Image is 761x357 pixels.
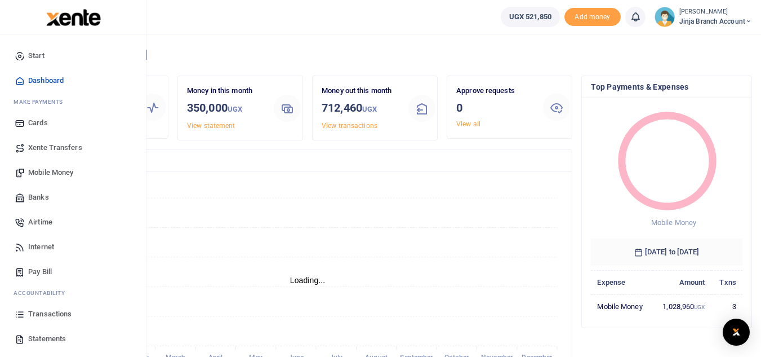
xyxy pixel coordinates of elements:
[591,270,652,294] th: Expense
[9,135,137,160] a: Xente Transfers
[28,241,54,253] span: Internet
[9,302,137,327] a: Transactions
[28,50,44,61] span: Start
[591,81,742,93] h4: Top Payments & Expenses
[9,111,137,135] a: Cards
[28,266,52,277] span: Pay Bill
[456,120,480,128] a: View all
[28,167,73,178] span: Mobile Money
[362,105,377,113] small: UGX
[9,235,137,259] a: Internet
[46,9,101,26] img: logo-large
[290,276,326,285] text: Loading...
[9,210,137,235] a: Airtime
[45,12,101,21] a: logo-small logo-large logo-large
[9,327,137,351] a: Statements
[9,160,137,185] a: Mobile Money
[187,99,265,118] h3: 350,000
[653,270,711,294] th: Amount
[496,7,564,27] li: Wallet ballance
[723,319,750,346] div: Open Intercom Messenger
[564,8,621,27] span: Add money
[22,289,65,297] span: countability
[28,217,52,228] span: Airtime
[651,218,696,227] span: Mobile Money
[564,12,621,20] a: Add money
[228,105,242,113] small: UGX
[694,304,705,310] small: UGX
[456,99,534,116] h3: 0
[28,142,82,153] span: Xente Transfers
[9,43,137,68] a: Start
[711,270,742,294] th: Txns
[501,7,560,27] a: UGX 521,850
[9,284,137,302] li: Ac
[564,8,621,27] li: Toup your wallet
[322,85,399,97] p: Money out this month
[187,85,265,97] p: Money in this month
[322,122,377,130] a: View transactions
[28,308,72,320] span: Transactions
[19,98,63,106] span: ake Payments
[591,239,742,266] h6: [DATE] to [DATE]
[28,333,66,345] span: Statements
[679,7,752,17] small: [PERSON_NAME]
[456,85,534,97] p: Approve requests
[52,155,563,167] h4: Transactions Overview
[711,294,742,318] td: 3
[509,11,551,23] span: UGX 521,850
[655,7,752,27] a: profile-user [PERSON_NAME] Jinja branch account
[653,294,711,318] td: 1,028,960
[43,49,752,61] h4: Hello [PERSON_NAME]
[655,7,675,27] img: profile-user
[679,16,752,27] span: Jinja branch account
[9,185,137,210] a: Banks
[28,75,64,86] span: Dashboard
[9,68,137,93] a: Dashboard
[28,192,49,203] span: Banks
[9,93,137,111] li: M
[28,117,48,129] span: Cards
[322,99,399,118] h3: 712,460
[9,259,137,284] a: Pay Bill
[187,122,235,130] a: View statement
[591,294,652,318] td: Mobile Money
